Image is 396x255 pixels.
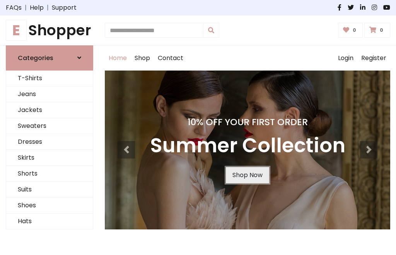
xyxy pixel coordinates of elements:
a: FAQs [6,3,22,12]
a: Jeans [6,86,93,102]
a: Shorts [6,166,93,182]
span: 0 [378,27,385,34]
a: 0 [364,23,390,38]
a: Skirts [6,150,93,166]
h4: 10% Off Your First Order [150,117,345,127]
a: Register [357,46,390,71]
h1: Shopper [6,22,93,39]
a: T-Shirts [6,71,93,86]
a: Shoes [6,198,93,214]
a: Login [334,46,357,71]
a: Support [52,3,77,12]
a: EShopper [6,22,93,39]
span: 0 [351,27,358,34]
a: Help [30,3,44,12]
a: Dresses [6,134,93,150]
a: 0 [338,23,363,38]
h3: Summer Collection [150,134,345,158]
a: Home [105,46,131,71]
span: E [6,20,27,41]
a: Sweaters [6,118,93,134]
a: Categories [6,45,93,71]
a: Shop [131,46,154,71]
a: Hats [6,214,93,229]
a: Jackets [6,102,93,118]
span: | [44,3,52,12]
a: Shop Now [226,167,269,183]
a: Suits [6,182,93,198]
span: | [22,3,30,12]
h6: Categories [18,54,53,62]
a: Contact [154,46,187,71]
